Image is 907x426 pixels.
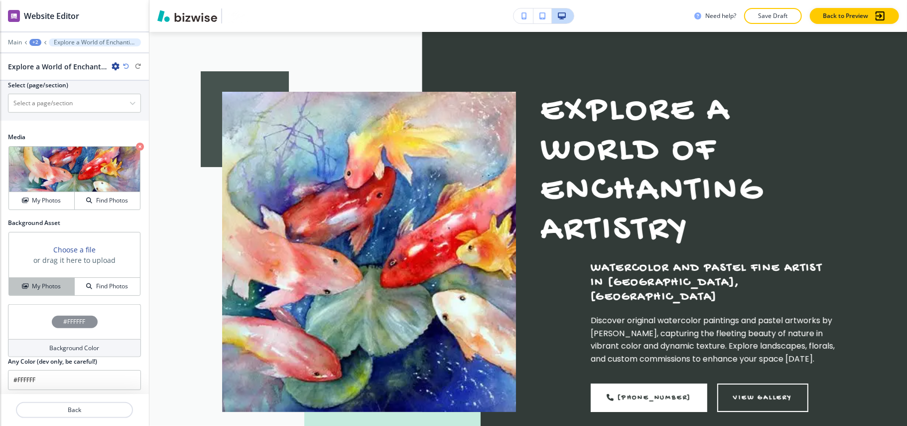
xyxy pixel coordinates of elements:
button: View Gallery [717,384,808,412]
button: Find Photos [75,278,140,295]
button: Find Photos [75,192,140,210]
button: Explore a World of Enchanting Artistry [49,38,141,46]
h4: Background Color [50,344,100,353]
div: My PhotosFind Photos [8,146,141,211]
p: Back to Preview [823,11,868,20]
h1: Explore a World of Enchanting Artistry [541,92,835,251]
div: Choose a fileor drag it here to uploadMy PhotosFind Photos [8,231,141,296]
p: Back [17,406,132,415]
button: Back to Preview [810,8,899,24]
h2: Any Color (dev only, be careful!) [8,357,97,366]
h4: Find Photos [96,196,128,205]
button: Choose a file [53,244,96,255]
h4: #FFFFFF [64,317,86,326]
h2: Media [8,133,141,142]
button: +2 [29,39,41,46]
h3: Need help? [705,11,736,20]
p: Save Draft [757,11,789,20]
p: Explore a World of Enchanting Artistry [54,39,136,46]
a: [PHONE_NUMBER] [591,384,707,412]
button: My Photos [9,278,75,295]
img: editor icon [8,10,20,22]
h4: My Photos [32,196,61,205]
h3: or drag it here to upload [33,255,116,265]
h4: My Photos [32,282,61,291]
img: Your Logo [226,8,250,24]
button: Main [8,39,22,46]
h2: Website Editor [24,10,79,22]
button: Back [16,402,133,418]
input: Manual Input [8,95,130,112]
img: Bizwise Logo [157,10,217,22]
button: Save Draft [744,8,802,24]
button: My Photos [9,192,75,210]
h2: Background Asset [8,218,141,227]
h5: Watercolor and Pastel Fine Artist in [GEOGRAPHIC_DATA], [GEOGRAPHIC_DATA] [591,261,835,304]
button: #FFFFFFBackground Color [8,304,141,357]
h2: Select (page/section) [8,81,68,90]
h2: Explore a World of Enchanting Artistry [8,61,108,72]
h4: Find Photos [96,282,128,291]
p: Discover original watercolor paintings and pastel artworks by [PERSON_NAME], capturing the fleeti... [591,314,835,365]
img: 8552dc6d91dccb4b549c3954d801937d.webp [222,92,516,412]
